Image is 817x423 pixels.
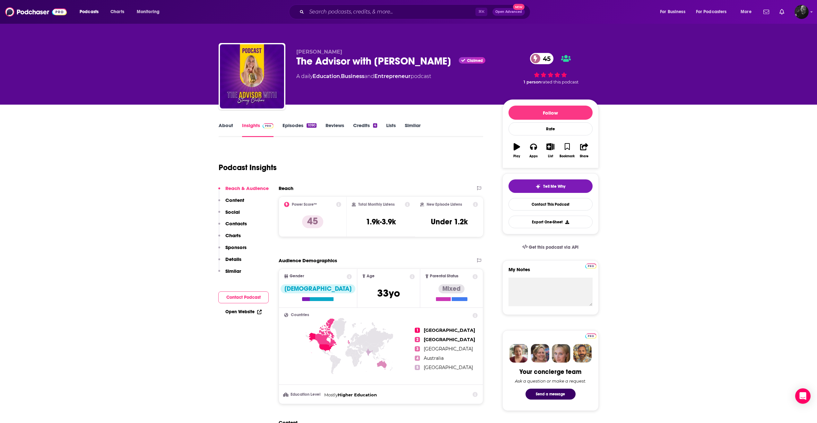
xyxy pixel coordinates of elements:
button: Export One-Sheet [508,216,593,228]
p: Contacts [225,220,247,227]
button: open menu [692,7,736,17]
a: Show notifications dropdown [777,6,787,17]
h3: 1.9k-3.9k [366,217,396,227]
span: rated this podcast [541,80,578,84]
span: Charts [110,7,124,16]
span: 2 [415,337,420,342]
a: Pro website [585,263,596,269]
div: Your concierge team [519,368,581,376]
img: Podchaser Pro [263,123,274,128]
div: Mixed [439,284,465,293]
span: 1 [415,328,420,333]
div: A daily podcast [296,73,431,80]
span: [GEOGRAPHIC_DATA] [424,337,475,342]
a: Credits4 [353,122,377,137]
h3: Under 1.2k [431,217,468,227]
img: The Advisor with Stacey Chillemi [220,44,284,108]
span: Get this podcast via API [529,245,578,250]
a: Business [341,73,364,79]
div: Search podcasts, credits, & more... [295,4,536,19]
button: Play [508,139,525,162]
h2: Total Monthly Listens [358,202,395,207]
span: More [741,7,752,16]
span: 1 person [524,80,541,84]
img: Podchaser - Follow, Share and Rate Podcasts [5,6,67,18]
div: 45 1 personrated this podcast [502,49,599,89]
span: ⌘ K [475,8,487,16]
a: About [219,122,233,137]
img: Podchaser Pro [585,263,596,269]
span: [GEOGRAPHIC_DATA] [424,327,475,333]
button: Follow [508,106,593,120]
button: Show profile menu [795,5,809,19]
h1: Podcast Insights [219,163,277,172]
img: tell me why sparkle [535,184,541,189]
button: List [542,139,559,162]
div: Share [580,154,588,158]
span: Open Advanced [495,10,522,13]
button: tell me why sparkleTell Me Why [508,179,593,193]
button: open menu [132,7,168,17]
div: Open Intercom Messenger [795,388,811,404]
button: Contacts [218,220,247,232]
button: Charts [218,232,241,244]
div: List [548,154,553,158]
div: [DEMOGRAPHIC_DATA] [281,284,355,293]
a: Education [313,73,340,79]
span: Gender [290,274,304,278]
button: Send a message [526,389,576,400]
div: Ask a question or make a request. [515,378,586,384]
a: Contact This Podcast [508,198,593,211]
button: Details [218,256,241,268]
div: Apps [529,154,538,158]
span: 45 [536,53,554,64]
div: 4 [373,123,377,128]
span: Tell Me Why [543,184,565,189]
button: Similar [218,268,241,280]
span: Podcasts [80,7,99,16]
h2: Power Score™ [292,202,317,207]
input: Search podcasts, credits, & more... [307,7,475,17]
span: For Business [660,7,685,16]
span: 5 [415,365,420,370]
span: For Podcasters [696,7,727,16]
button: Reach & Audience [218,185,269,197]
p: Details [225,256,241,262]
button: open menu [736,7,760,17]
span: 4 [415,356,420,361]
span: New [513,4,525,10]
span: [GEOGRAPHIC_DATA] [424,346,473,352]
a: InsightsPodchaser Pro [242,122,274,137]
button: Content [218,197,244,209]
p: Content [225,197,244,203]
span: 3 [415,346,420,351]
button: Bookmark [559,139,576,162]
span: Countries [291,313,309,317]
label: My Notes [508,266,593,278]
h3: Education Level [284,393,322,397]
h2: Reach [279,185,293,191]
a: Show notifications dropdown [761,6,772,17]
a: 45 [530,53,554,64]
span: Australia [424,355,444,361]
a: Open Website [225,309,262,315]
img: User Profile [795,5,809,19]
span: Monitoring [137,7,160,16]
img: Jon Profile [573,344,592,363]
a: Lists [386,122,396,137]
a: Pro website [585,332,596,339]
p: 45 [302,215,323,228]
span: Age [367,274,375,278]
span: , [340,73,341,79]
span: 33 yo [377,287,400,299]
span: Higher Education [338,392,377,397]
span: and [364,73,374,79]
img: Jules Profile [552,344,570,363]
button: open menu [656,7,693,17]
p: Similar [225,268,241,274]
span: Logged in as greg30296 [795,5,809,19]
a: Episodes1090 [282,122,316,137]
button: Open AdvancedNew [492,8,525,16]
